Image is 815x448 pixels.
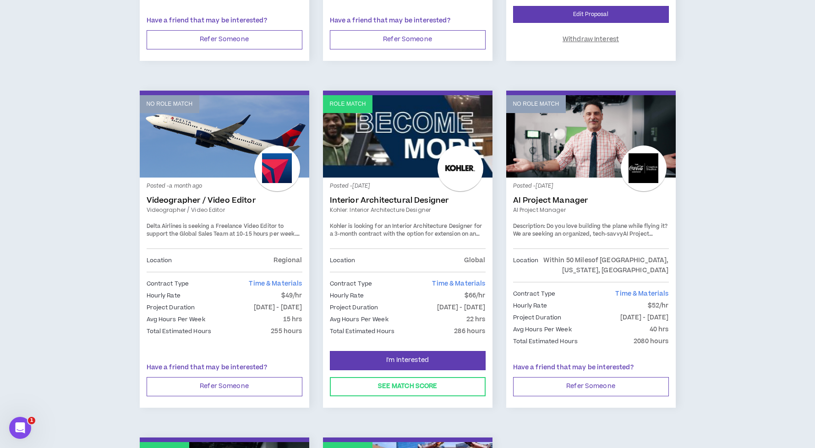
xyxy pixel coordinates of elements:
[620,313,669,323] p: [DATE] - [DATE]
[330,314,388,324] p: Avg Hours Per Week
[432,279,485,288] span: Time & Materials
[147,291,181,301] p: Hourly Rate
[147,100,193,108] p: No Role Match
[147,314,205,324] p: Avg Hours Per Week
[330,302,378,313] p: Project Duration
[330,196,486,205] a: Interior Architectural Designer
[147,16,302,26] p: Have a friend that may be interested?
[330,182,486,190] p: Posted - [DATE]
[28,417,35,424] span: 1
[513,336,578,346] p: Total Estimated Hours
[9,417,31,439] iframe: Intercom live chat
[330,16,486,26] p: Have a friend that may be interested?
[466,314,486,324] p: 22 hrs
[386,356,429,365] span: I'm Interested
[513,289,556,299] p: Contract Type
[147,196,302,205] a: Videographer / Video Editor
[330,255,356,265] p: Location
[513,100,559,108] p: No Role Match
[465,291,486,301] p: $66/hr
[147,326,212,336] p: Total Estimated Hours
[330,206,486,214] a: Kohler: Interior Architecture Designer
[140,95,309,178] a: No Role Match
[330,291,364,301] p: Hourly Rate
[513,363,669,372] p: Have a friend that may be interested?
[330,377,486,396] button: See Match Score
[506,95,676,178] a: No Role Match
[563,35,619,44] span: Withdraw Interest
[513,206,669,214] a: AI Project Manager
[650,324,669,335] p: 40 hrs
[513,324,572,335] p: Avg Hours Per Week
[330,222,482,246] span: Kohler is looking for an Interior Architecture Designer for a 3-month contract with the option fo...
[147,222,296,238] span: Delta Airlines is seeking a Freelance Video Editor to support the Global Sales Team at 10-15 hour...
[147,30,302,49] button: Refer Someone
[323,95,492,178] a: Role Match
[464,255,486,265] p: Global
[330,351,486,370] button: I'm Interested
[330,279,372,289] p: Contract Type
[513,182,669,190] p: Posted - [DATE]
[147,206,302,214] a: Videographer / Video Editor
[273,255,302,265] p: Regional
[147,377,302,396] button: Refer Someone
[147,279,189,289] p: Contract Type
[283,314,302,324] p: 15 hrs
[513,196,669,205] a: AI Project Manager
[513,255,539,275] p: Location
[513,6,669,23] a: Edit Proposal
[538,255,668,275] p: Within 50 Miles of [GEOGRAPHIC_DATA], [US_STATE], [GEOGRAPHIC_DATA]
[147,182,302,190] p: Posted - a month ago
[615,289,668,298] span: Time & Materials
[281,291,302,301] p: $49/hr
[513,377,669,396] button: Refer Someone
[454,326,485,336] p: 286 hours
[513,230,653,246] strong: AI Project Manager
[271,326,302,336] p: 255 hours
[648,301,669,311] p: $52/hr
[330,326,395,336] p: Total Estimated Hours
[513,313,562,323] p: Project Duration
[437,302,486,313] p: [DATE] - [DATE]
[513,30,669,49] button: Withdraw Interest
[249,279,302,288] span: Time & Materials
[513,222,668,238] span: Do you love building the plane while flying it? We are seeking an organized, tech-savvy
[513,222,545,230] strong: Description:
[147,255,172,265] p: Location
[330,100,366,108] p: Role Match
[254,302,302,313] p: [DATE] - [DATE]
[147,302,195,313] p: Project Duration
[330,30,486,49] button: Refer Someone
[147,363,302,372] p: Have a friend that may be interested?
[634,336,668,346] p: 2080 hours
[513,301,547,311] p: Hourly Rate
